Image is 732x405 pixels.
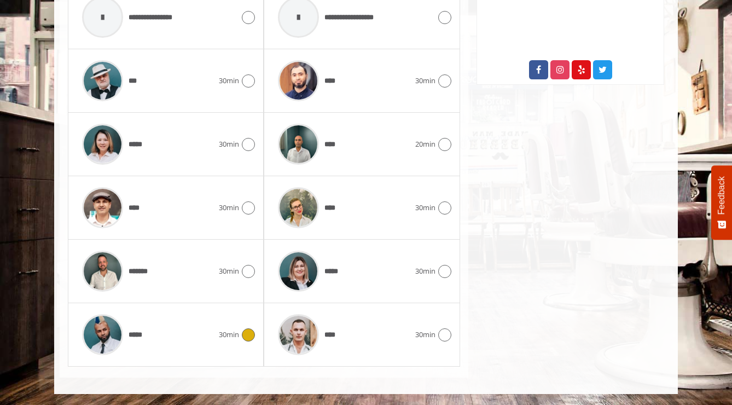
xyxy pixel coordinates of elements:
span: 30min [219,138,239,150]
span: 30min [415,329,435,340]
span: 20min [415,138,435,150]
span: Feedback [717,176,727,215]
span: 30min [415,75,435,86]
span: 30min [219,202,239,213]
span: 30min [415,265,435,277]
span: 30min [219,329,239,340]
span: 30min [415,202,435,213]
button: Feedback - Show survey [711,165,732,240]
span: 30min [219,265,239,277]
span: 30min [219,75,239,86]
